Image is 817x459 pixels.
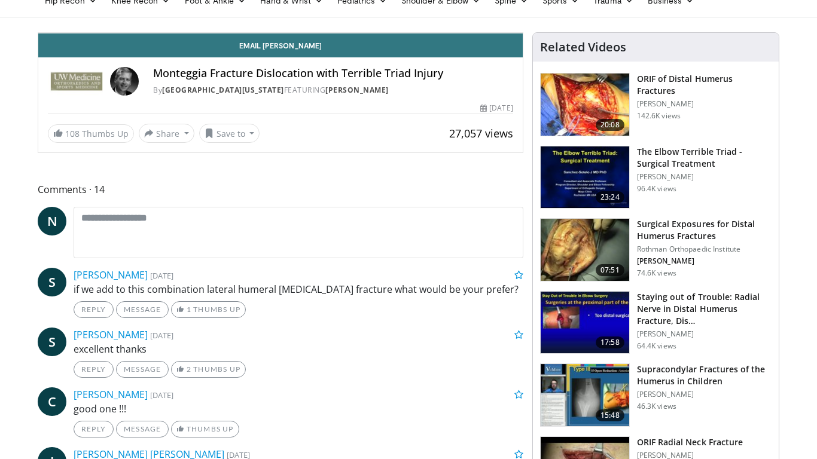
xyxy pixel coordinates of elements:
img: Avatar [110,67,139,96]
p: 96.4K views [637,184,676,194]
a: Reply [74,301,114,318]
span: 15:48 [596,409,624,421]
a: 15:48 Supracondylar Fractures of the Humerus in Children [PERSON_NAME] 46.3K views [540,363,772,427]
p: [PERSON_NAME] [637,99,772,109]
h4: Monteggia Fracture Dislocation with Terrible Triad Injury [153,67,513,80]
span: 1 [187,305,191,314]
button: Share [139,124,194,143]
a: Message [116,421,169,437]
span: 07:51 [596,264,624,276]
h3: The Elbow Terrible Triad - Surgical Treatment [637,146,772,170]
img: 162531_0000_1.png.150x105_q85_crop-smart_upscale.jpg [541,146,629,209]
a: S [38,268,66,296]
button: Save to [199,124,260,143]
span: 17:58 [596,336,624,348]
span: Comments 14 [38,182,523,197]
p: 142.6K views [637,111,681,121]
a: 17:58 Staying out of Trouble: Radial Nerve in Distal Humerus Fracture, Dis… [PERSON_NAME] 64.4K v... [540,291,772,354]
a: [PERSON_NAME] [74,328,148,341]
a: 23:24 The Elbow Terrible Triad - Surgical Treatment [PERSON_NAME] 96.4K views [540,146,772,209]
a: C [38,387,66,416]
a: [PERSON_NAME] [74,388,148,401]
h3: Supracondylar Fractures of the Humerus in Children [637,363,772,387]
p: Rothman Orthopaedic Institute [637,244,772,254]
a: [PERSON_NAME] [74,268,148,281]
h3: ORIF of Distal Humerus Fractures [637,73,772,97]
p: 46.3K views [637,402,676,411]
span: 108 [65,128,80,139]
p: 74.6K views [637,268,676,278]
a: N [38,207,66,235]
p: [PERSON_NAME] [637,256,772,266]
a: [PERSON_NAME] [325,85,389,95]
img: 70322_0000_3.png.150x105_q85_crop-smart_upscale.jpg [541,219,629,281]
h4: Related Videos [540,40,626,54]
img: 07483a87-f7db-4b95-b01b-f6be0d1b3d91.150x105_q85_crop-smart_upscale.jpg [541,364,629,426]
p: [PERSON_NAME] [637,329,772,339]
span: 27,057 views [449,126,513,140]
a: 2 Thumbs Up [171,361,246,378]
h3: Staying out of Trouble: Radial Nerve in Distal Humerus Fracture, Dis… [637,291,772,327]
a: [GEOGRAPHIC_DATA][US_STATE] [162,85,284,95]
p: good one !!! [74,402,523,416]
p: [PERSON_NAME] [637,390,772,399]
img: University of Washington [48,67,105,96]
p: excellent thanks [74,342,523,356]
a: Email [PERSON_NAME] [38,33,523,57]
small: [DATE] [150,270,173,281]
p: if we add to this combination lateral humeral [MEDICAL_DATA] fracture what would be your prefer? [74,282,523,296]
a: 07:51 Surgical Exposures for Distal Humerus Fractures Rothman Orthopaedic Institute [PERSON_NAME]... [540,218,772,281]
p: 64.4K views [637,341,676,351]
h3: Surgical Exposures for Distal Humerus Fractures [637,218,772,242]
span: 20:08 [596,119,624,131]
a: Reply [74,361,114,378]
a: 20:08 ORIF of Distal Humerus Fractures [PERSON_NAME] 142.6K views [540,73,772,136]
small: [DATE] [150,390,173,400]
a: Message [116,301,169,318]
a: Message [116,361,169,378]
a: S [38,328,66,356]
small: [DATE] [150,330,173,341]
a: Reply [74,421,114,437]
div: [DATE] [480,103,513,114]
img: orif-sanch_3.png.150x105_q85_crop-smart_upscale.jpg [541,74,629,136]
div: By FEATURING [153,85,513,96]
p: [PERSON_NAME] [637,172,772,182]
img: Q2xRg7exoPLTwO8X4xMDoxOjB1O8AjAz_1.150x105_q85_crop-smart_upscale.jpg [541,292,629,354]
a: 108 Thumbs Up [48,124,134,143]
span: 23:24 [596,191,624,203]
a: Thumbs Up [171,421,239,437]
h3: ORIF Radial Neck Fracture [637,436,743,448]
span: 2 [187,365,191,374]
a: 1 Thumbs Up [171,301,246,318]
